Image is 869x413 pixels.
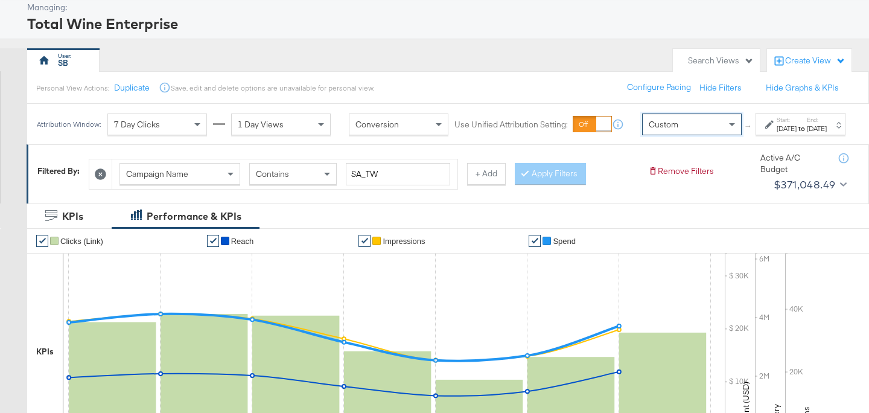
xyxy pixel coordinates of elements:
div: SB [58,57,68,69]
button: + Add [467,163,506,185]
div: KPIs [36,346,54,357]
label: Use Unified Attribution Setting: [454,119,568,130]
span: Spend [553,237,576,246]
div: Search Views [688,55,754,66]
span: Campaign Name [126,168,188,179]
button: Hide Graphs & KPIs [766,82,839,94]
a: ✔ [358,235,371,247]
div: KPIs [62,210,83,223]
div: [DATE] [777,124,797,133]
div: Performance & KPIs [147,210,241,223]
button: Duplicate [114,82,150,94]
button: $371,048.49 [769,175,849,194]
button: Hide Filters [699,82,742,94]
div: Filtered By: [37,165,80,177]
div: Create View [785,55,845,67]
span: 7 Day Clicks [114,119,160,130]
div: [DATE] [807,124,827,133]
div: Attribution Window: [36,120,101,129]
strong: to [797,124,807,133]
div: Active A/C Budget [760,152,827,174]
a: ✔ [36,235,48,247]
span: Contains [256,168,289,179]
span: Conversion [355,119,399,130]
a: ✔ [529,235,541,247]
span: ↑ [743,124,754,129]
div: Save, edit and delete options are unavailable for personal view. [171,83,374,93]
label: End: [807,116,827,124]
span: Clicks (Link) [60,237,103,246]
span: Impressions [383,237,425,246]
span: 1 Day Views [238,119,284,130]
span: Reach [231,237,254,246]
a: ✔ [207,235,219,247]
button: Configure Pacing [619,77,699,98]
div: Managing: [27,2,854,13]
label: Start: [777,116,797,124]
div: Personal View Actions: [36,83,109,93]
div: Total Wine Enterprise [27,13,854,34]
div: $371,048.49 [774,176,835,194]
span: Custom [649,119,678,130]
button: Remove Filters [648,165,714,177]
input: Enter a search term [346,163,450,185]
